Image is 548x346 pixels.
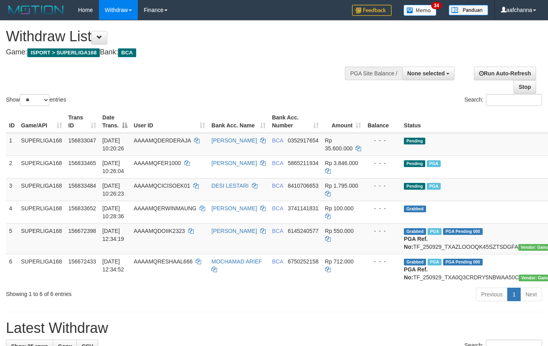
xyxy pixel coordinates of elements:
td: 6 [6,254,18,284]
span: Copy 0352917654 to clipboard [288,137,319,144]
th: Date Trans.: activate to sort column descending [99,110,131,133]
span: 156833465 [68,160,96,166]
span: 156833652 [68,205,96,211]
span: Marked by aafsoycanthlai [427,183,441,190]
span: Grabbed [404,206,426,212]
td: SUPERLIGA168 [18,156,65,178]
span: None selected [407,70,445,77]
span: BCA [272,228,283,234]
span: Pending [404,183,425,190]
span: BCA [118,48,136,57]
td: 3 [6,178,18,201]
div: - - - [367,136,398,144]
th: Bank Acc. Number: activate to sort column ascending [269,110,322,133]
span: Grabbed [404,228,426,235]
td: SUPERLIGA168 [18,178,65,201]
div: - - - [367,204,398,212]
span: 156833484 [68,183,96,189]
th: Game/API: activate to sort column ascending [18,110,65,133]
a: Stop [514,80,536,94]
span: 156833047 [68,137,96,144]
th: Bank Acc. Name: activate to sort column ascending [208,110,269,133]
button: None selected [402,67,455,80]
span: [DATE] 12:34:19 [103,228,124,242]
h4: Game: Bank: [6,48,358,56]
span: Rp 712.000 [325,258,354,265]
a: DESI LESTARI [211,183,249,189]
b: PGA Ref. No: [404,236,428,250]
a: Previous [476,288,508,301]
a: 1 [507,288,521,301]
span: Copy 5865211934 to clipboard [288,160,319,166]
span: Pending [404,138,425,144]
span: BCA [272,205,283,211]
input: Search: [486,94,542,106]
a: [PERSON_NAME] [211,137,257,144]
div: - - - [367,182,398,190]
a: Next [520,288,542,301]
div: - - - [367,159,398,167]
td: 4 [6,201,18,223]
a: Run Auto-Refresh [474,67,536,80]
b: PGA Ref. No: [404,266,428,281]
span: ISPORT > SUPERLIGA168 [27,48,100,57]
span: Rp 35.600.000 [325,137,353,152]
span: BCA [272,183,283,189]
h1: Latest Withdraw [6,320,542,336]
span: [DATE] 10:28:36 [103,205,124,219]
th: User ID: activate to sort column ascending [131,110,208,133]
span: Copy 6145240577 to clipboard [288,228,319,234]
span: [DATE] 10:20:26 [103,137,124,152]
span: BCA [272,258,283,265]
div: PGA Site Balance / [345,67,402,80]
span: Copy 6750252158 to clipboard [288,258,319,265]
span: BCA [272,160,283,166]
div: - - - [367,227,398,235]
span: AAAAMQDERDERAJA [134,137,191,144]
span: [DATE] 12:34:52 [103,258,124,273]
span: PGA Pending [443,259,483,265]
a: [PERSON_NAME] [211,160,257,166]
span: Marked by aafsoycanthlai [428,228,441,235]
label: Search: [464,94,542,106]
th: Balance [364,110,401,133]
span: Rp 3.846.000 [325,160,358,166]
img: Feedback.jpg [352,5,392,16]
a: [PERSON_NAME] [211,205,257,211]
span: AAAAMQRESHAAL666 [134,258,193,265]
select: Showentries [20,94,49,106]
span: Rp 1.795.000 [325,183,358,189]
img: Button%20Memo.svg [403,5,437,16]
td: SUPERLIGA168 [18,133,65,156]
td: SUPERLIGA168 [18,254,65,284]
a: MOCHAMAD ARIEF [211,258,262,265]
label: Show entries [6,94,66,106]
span: [DATE] 10:26:23 [103,183,124,197]
th: Amount: activate to sort column ascending [322,110,365,133]
td: SUPERLIGA168 [18,223,65,254]
span: Copy 8410706653 to clipboard [288,183,319,189]
span: Marked by aafsoycanthlai [427,160,441,167]
img: panduan.png [449,5,488,15]
span: Rp 100.000 [325,205,354,211]
th: Trans ID: activate to sort column ascending [65,110,99,133]
img: MOTION_logo.png [6,4,66,16]
span: Copy 3741141831 to clipboard [288,205,319,211]
div: - - - [367,258,398,265]
th: ID [6,110,18,133]
td: 5 [6,223,18,254]
span: AAAAMQCICISOEK01 [134,183,190,189]
span: Grabbed [404,259,426,265]
span: 34 [431,2,442,9]
span: AAAAMQERWINMAUNG [134,205,196,211]
span: Pending [404,160,425,167]
h1: Withdraw List [6,29,358,44]
span: Rp 550.000 [325,228,354,234]
span: AAAAMQFER1000 [134,160,181,166]
span: 156672433 [68,258,96,265]
span: 156672398 [68,228,96,234]
span: PGA Pending [443,228,483,235]
span: Marked by aafsoycanthlai [428,259,441,265]
span: AAAAMQDOIIK2323 [134,228,185,234]
a: [PERSON_NAME] [211,228,257,234]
